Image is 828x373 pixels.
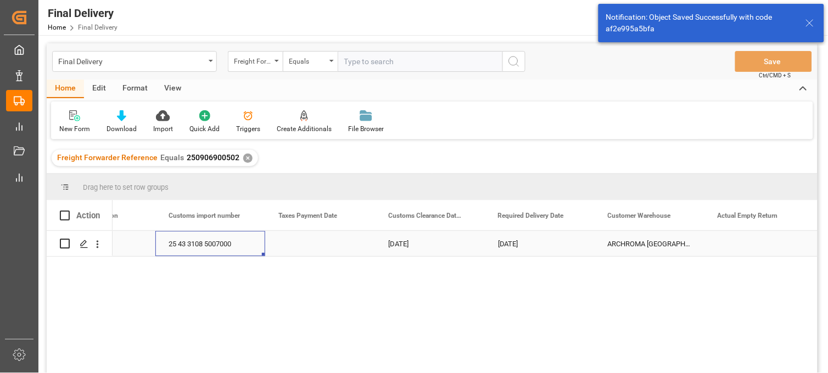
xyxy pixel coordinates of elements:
[83,183,169,191] span: Drag here to set row groups
[169,212,240,219] span: Customs import number
[388,212,462,219] span: Customs Clearance Date (ID)
[277,124,332,134] div: Create Additionals
[52,51,217,72] button: open menu
[47,80,84,98] div: Home
[485,231,595,256] div: [DATE]
[114,80,156,98] div: Format
[153,124,173,134] div: Import
[283,51,338,72] button: open menu
[338,51,502,72] input: Type to search
[234,54,271,66] div: Freight Forwarder Reference
[502,51,525,72] button: search button
[57,153,158,162] span: Freight Forwarder Reference
[348,124,384,134] div: File Browser
[606,12,795,35] div: Notification: Object Saved Successfully with code af2e995a5bfa
[84,80,114,98] div: Edit
[278,212,337,219] span: Taxes Payment Date
[735,51,812,72] button: Save
[47,231,113,257] div: Press SPACE to select this row.
[48,24,66,31] a: Home
[48,5,118,21] div: Final Delivery
[156,80,189,98] div: View
[289,54,326,66] div: Equals
[608,212,671,219] span: Customer Warehouse
[243,154,253,163] div: ✕
[759,71,791,80] span: Ctrl/CMD + S
[498,212,564,219] span: Required Delivery Date
[236,124,260,134] div: Triggers
[228,51,283,72] button: open menu
[59,124,90,134] div: New Form
[595,231,704,256] div: ARCHROMA [GEOGRAPHIC_DATA] S DE RL DE CV ([GEOGRAPHIC_DATA][PERSON_NAME])
[375,231,485,256] div: [DATE]
[155,231,265,256] div: 25 43 3108 5007000
[107,124,137,134] div: Download
[718,212,778,219] span: Actual Empty Return
[76,211,100,221] div: Action
[58,54,205,67] div: Final Delivery
[160,153,184,162] span: Equals
[189,124,220,134] div: Quick Add
[187,153,239,162] span: 250906900502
